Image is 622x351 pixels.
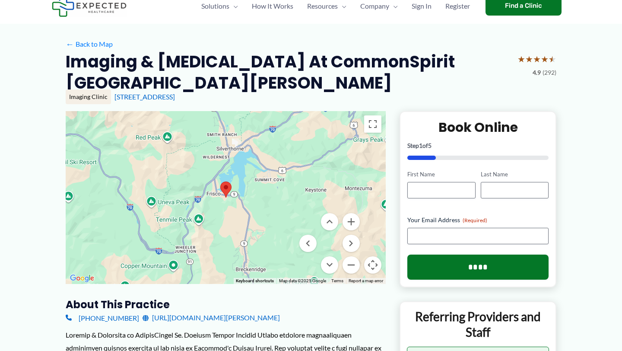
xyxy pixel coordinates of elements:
[407,309,549,340] p: Referring Providers and Staff
[407,143,549,149] p: Step of
[66,298,386,311] h3: About this practice
[236,278,274,284] button: Keyboard shortcuts
[428,142,432,149] span: 5
[114,93,175,101] a: [STREET_ADDRESS]
[533,67,541,78] span: 4.9
[343,256,360,274] button: Zoom out
[331,278,343,283] a: Terms (opens in new tab)
[407,170,475,179] label: First Name
[549,51,556,67] span: ★
[407,119,549,136] h2: Book Online
[66,89,111,104] div: Imaging Clinic
[543,67,556,78] span: (292)
[299,235,317,252] button: Move left
[321,213,338,230] button: Move up
[364,256,381,274] button: Map camera controls
[66,51,511,94] h2: Imaging & [MEDICAL_DATA] at CommonSpirit [GEOGRAPHIC_DATA][PERSON_NAME]
[68,273,96,284] img: Google
[481,170,549,179] label: Last Name
[533,51,541,67] span: ★
[343,213,360,230] button: Zoom in
[66,311,139,324] a: [PHONE_NUMBER]
[407,216,549,224] label: Your Email Address
[321,256,338,274] button: Move down
[143,311,280,324] a: [URL][DOMAIN_NAME][PERSON_NAME]
[343,235,360,252] button: Move right
[68,273,96,284] a: Open this area in Google Maps (opens a new window)
[364,115,381,133] button: Toggle fullscreen view
[463,217,487,223] span: (Required)
[525,51,533,67] span: ★
[419,142,422,149] span: 1
[66,38,113,51] a: ←Back to Map
[517,51,525,67] span: ★
[541,51,549,67] span: ★
[279,278,326,283] span: Map data ©2025 Google
[349,278,383,283] a: Report a map error
[66,40,74,48] span: ←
